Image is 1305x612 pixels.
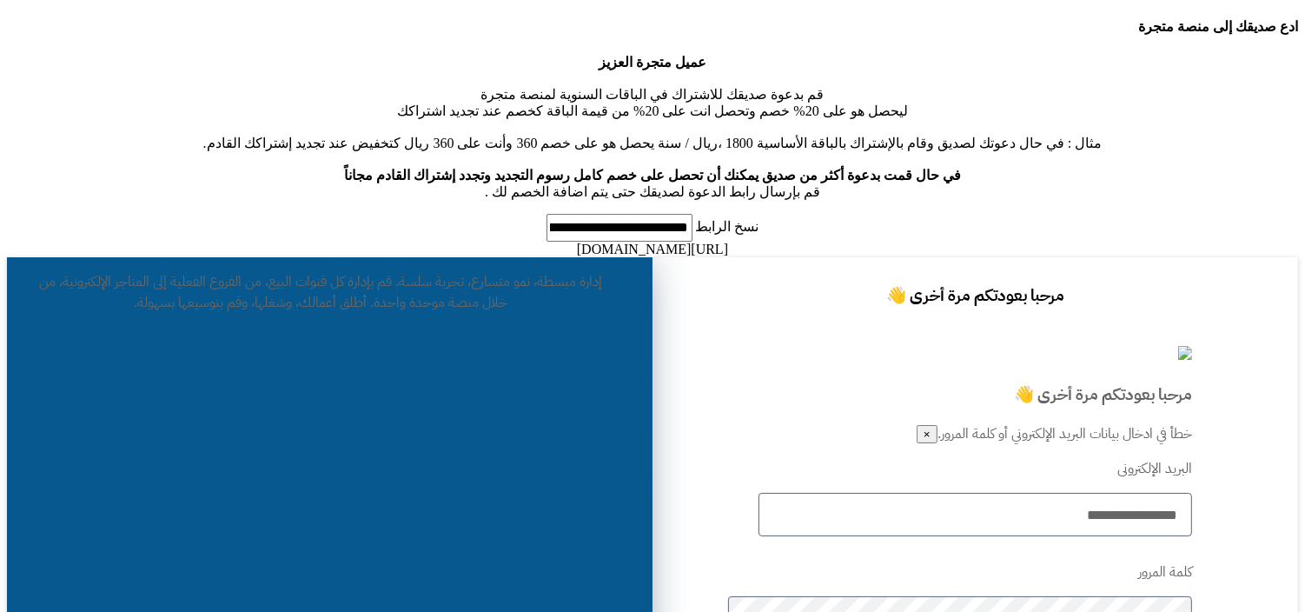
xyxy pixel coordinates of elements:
b: في حال قمت بدعوة أكثر من صديق يمكنك أن تحصل على خصم كامل رسوم التجديد وتجدد إشتراك القادم مجاناً [344,168,961,183]
img: logo-2.png [1178,346,1192,360]
button: × [917,425,937,443]
div: خطأ في ادخال بيانات البريد الإلكتروني أو كلمة المرور. [758,423,1191,444]
h3: مرحبا بعودتكم مرة أخرى 👋 [758,382,1191,407]
span: قم بإدارة كل قنوات البيع، من الفروع الفعلية إلى المتاجر الإلكترونية، من خلال منصة موحدة واحدة. أط... [40,271,508,313]
p: كلمة المرور [758,562,1191,582]
span: إدارة مبسطة، نمو متسارع، تجربة سلسة. [396,271,603,292]
label: نسخ الرابط [692,219,759,234]
span: مرحبا بعودتكم مرة أخرى 👋 [886,283,1064,308]
p: البريد الإلكترونى [758,458,1191,479]
p: قم بدعوة صديقك للاشتراك في الباقات السنوية لمنصة متجرة ليحصل هو على 20% خصم وتحصل انت على 20% من ... [7,54,1298,200]
b: عميل متجرة العزيز [599,55,706,70]
h4: ادع صديقك إلى منصة متجرة [7,18,1298,35]
div: [URL][DOMAIN_NAME] [7,242,1298,257]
